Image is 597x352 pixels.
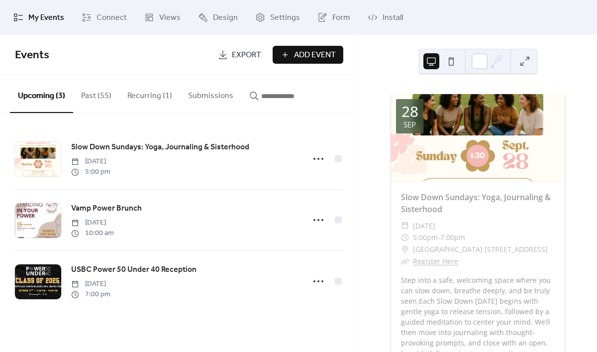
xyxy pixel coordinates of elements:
[28,12,64,24] span: My Events
[159,12,181,24] span: Views
[71,289,110,300] span: 7:00 pm
[438,232,440,243] span: -
[71,228,114,238] span: 10:00 am
[71,218,114,228] span: [DATE]
[210,46,269,64] a: Export
[232,49,261,61] span: Export
[213,12,238,24] span: Design
[137,4,188,31] a: Views
[71,167,110,177] span: 5:00 pm
[413,243,548,255] span: [GEOGRAPHIC_DATA] [STREET_ADDRESS]
[71,203,142,215] span: Vamp Power Brunch
[401,220,409,232] div: ​
[6,4,72,31] a: My Events
[270,12,300,24] span: Settings
[403,121,416,128] div: Sep
[15,44,49,66] span: Events
[413,232,438,243] span: 5:00pm
[401,243,409,255] div: ​
[332,12,350,24] span: Form
[294,49,336,61] span: Add Event
[401,255,409,267] div: ​
[413,256,458,266] a: Register Here
[71,202,142,215] a: Vamp Power Brunch
[74,4,134,31] a: Connect
[360,4,410,31] a: Install
[248,4,307,31] a: Settings
[401,232,409,243] div: ​
[310,4,358,31] a: Form
[180,75,241,112] button: Submissions
[383,12,403,24] span: Install
[191,4,245,31] a: Design
[71,141,249,154] a: Slow Down Sundays: Yoga, Journaling & Sisterhood
[10,75,73,113] button: Upcoming (3)
[413,220,435,232] span: [DATE]
[119,75,180,112] button: Recurring (1)
[71,156,110,167] span: [DATE]
[401,192,551,215] a: Slow Down Sundays: Yoga, Journaling & Sisterhood
[440,232,465,243] span: 7:00pm
[273,46,343,64] button: Add Event
[71,279,110,289] span: [DATE]
[71,264,197,276] span: USBC Power 50 Under 40 Reception
[71,263,197,276] a: USBC Power 50 Under 40 Reception
[73,75,119,112] button: Past (55)
[71,141,249,153] span: Slow Down Sundays: Yoga, Journaling & Sisterhood
[97,12,127,24] span: Connect
[401,104,418,119] div: 28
